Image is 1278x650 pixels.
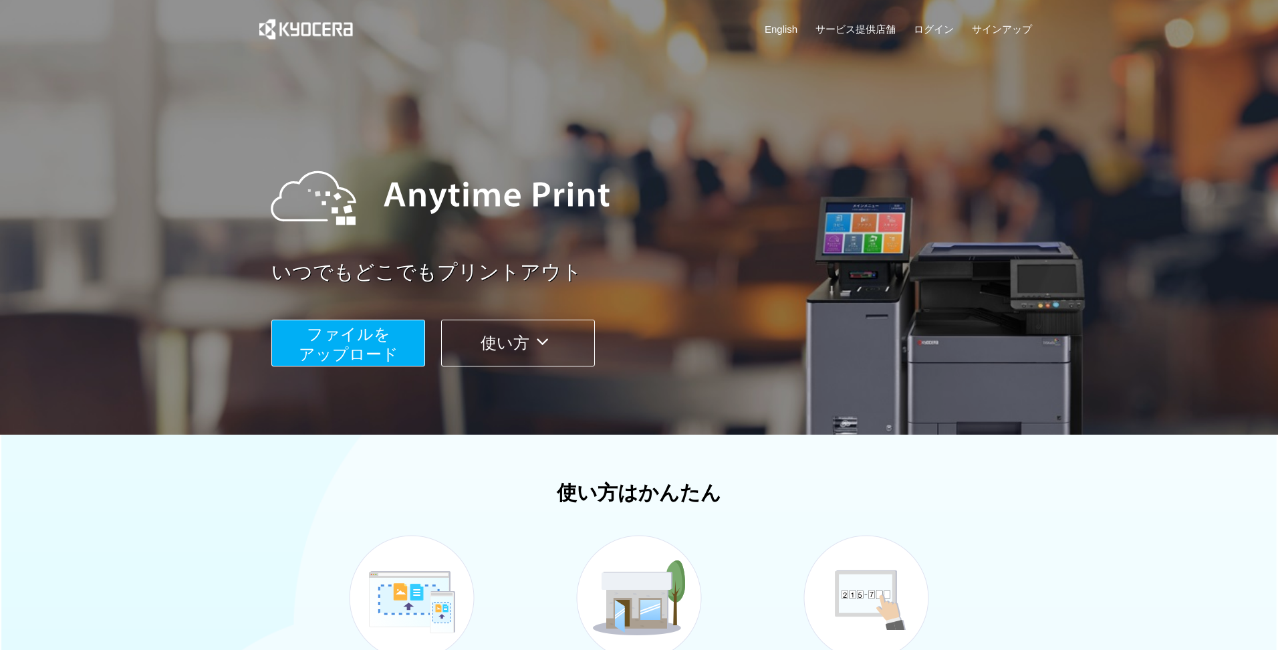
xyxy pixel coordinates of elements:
[271,258,1040,287] a: いつでもどこでもプリントアウト
[914,22,954,36] a: ログイン
[441,320,595,366] button: 使い方
[299,325,398,363] span: ファイルを ​​アップロード
[815,22,896,36] a: サービス提供店舗
[972,22,1032,36] a: サインアップ
[271,320,425,366] button: ファイルを​​アップロード
[765,22,797,36] a: English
